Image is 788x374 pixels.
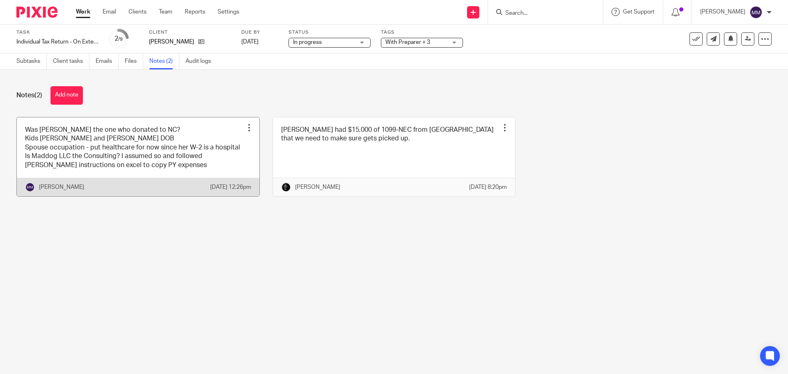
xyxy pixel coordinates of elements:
[159,8,172,16] a: Team
[186,53,217,69] a: Audit logs
[125,53,143,69] a: Files
[210,183,251,191] p: [DATE] 12:26pm
[469,183,507,191] p: [DATE] 8:20pm
[295,183,340,191] p: [PERSON_NAME]
[16,38,98,46] div: Individual Tax Return - On Extension
[149,29,231,36] label: Client
[39,183,84,191] p: [PERSON_NAME]
[50,86,83,105] button: Add note
[16,91,42,100] h1: Notes
[504,10,578,17] input: Search
[16,53,47,69] a: Subtasks
[700,8,745,16] p: [PERSON_NAME]
[96,53,119,69] a: Emails
[218,8,239,16] a: Settings
[149,53,179,69] a: Notes (2)
[115,34,123,44] div: 2
[289,29,371,36] label: Status
[241,29,278,36] label: Due by
[16,7,57,18] img: Pixie
[34,92,42,99] span: (2)
[281,182,291,192] img: Chris.jpg
[25,182,35,192] img: svg%3E
[149,38,194,46] p: [PERSON_NAME]
[53,53,89,69] a: Client tasks
[16,29,98,36] label: Task
[103,8,116,16] a: Email
[293,39,322,45] span: In progress
[381,29,463,36] label: Tags
[118,37,123,41] small: /9
[185,8,205,16] a: Reports
[385,39,430,45] span: With Preparer + 3
[623,9,655,15] span: Get Support
[241,39,259,45] span: [DATE]
[128,8,147,16] a: Clients
[76,8,90,16] a: Work
[749,6,763,19] img: svg%3E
